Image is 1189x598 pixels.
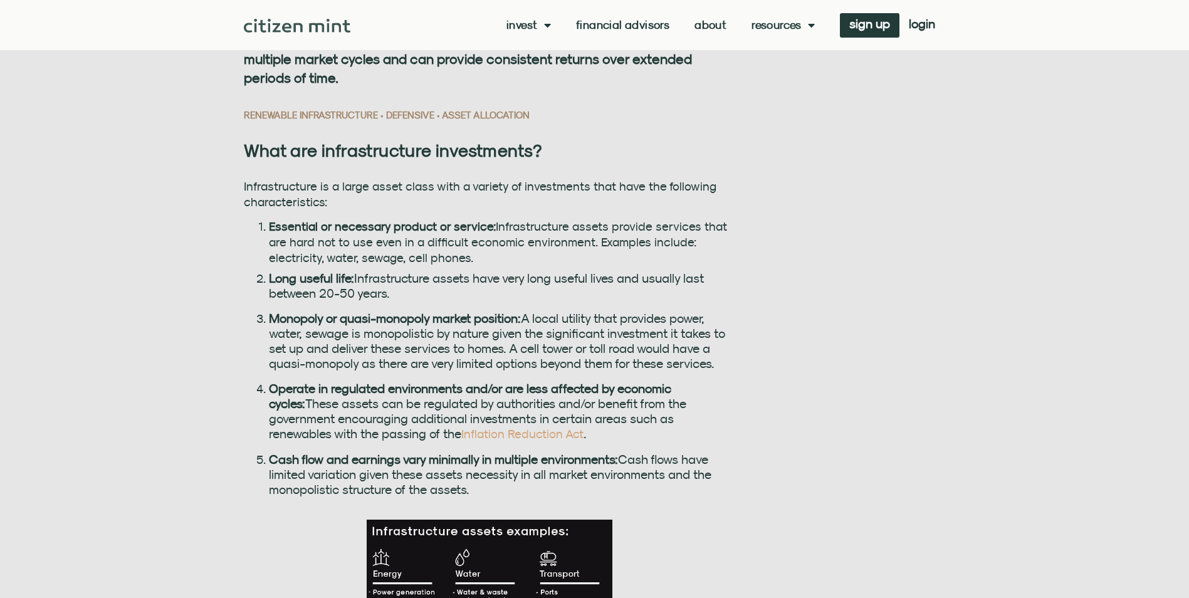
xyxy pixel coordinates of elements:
strong: Cash flow and earnings vary minimally in multiple environments: [269,452,618,466]
a: About [694,19,726,31]
img: Citizen Mint [244,19,351,33]
strong: What are infrastructure investments? [244,140,543,160]
a: login [899,13,945,38]
h5: Infrastructure assets have very long useful lives and usually last between 20-50 years. [269,271,736,301]
h5: Cash flows have limited variation given these assets necessity in all market environments and the... [269,452,736,497]
a: sign up [840,13,899,38]
strong: Long useful life: [269,271,354,285]
a: Inflation Reduction Act [461,427,584,441]
strong: Monopoly or quasi-monopoly market position: [269,311,521,325]
a: Resources [752,19,815,31]
strong: Operate in regulated environments and/or are less affected by economic cycles: [269,381,671,411]
span: login [909,19,935,28]
h5: These assets can be regulated by authorities and/or benefit from the government encouraging addit... [269,381,736,442]
a: Invest [506,19,551,31]
span: sign up [849,19,890,28]
a: Financial Advisors [576,19,669,31]
nav: Menu [506,19,815,31]
li: Infrastructure assets provide services that are hard not to use even in a difficult economic envi... [269,219,736,266]
strong: Essential or necessary product or service: [269,219,496,233]
span: RENEWABLE INFRASTRUCTURE • DEFENSIVE • ASSET ALLOCATION [244,110,530,120]
span: Infrastructure is a large asset class with a variety of investments that have the following chara... [244,179,716,209]
h5: A local utility that provides power, water, sewage is monopolistic by nature given the significan... [269,311,736,371]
